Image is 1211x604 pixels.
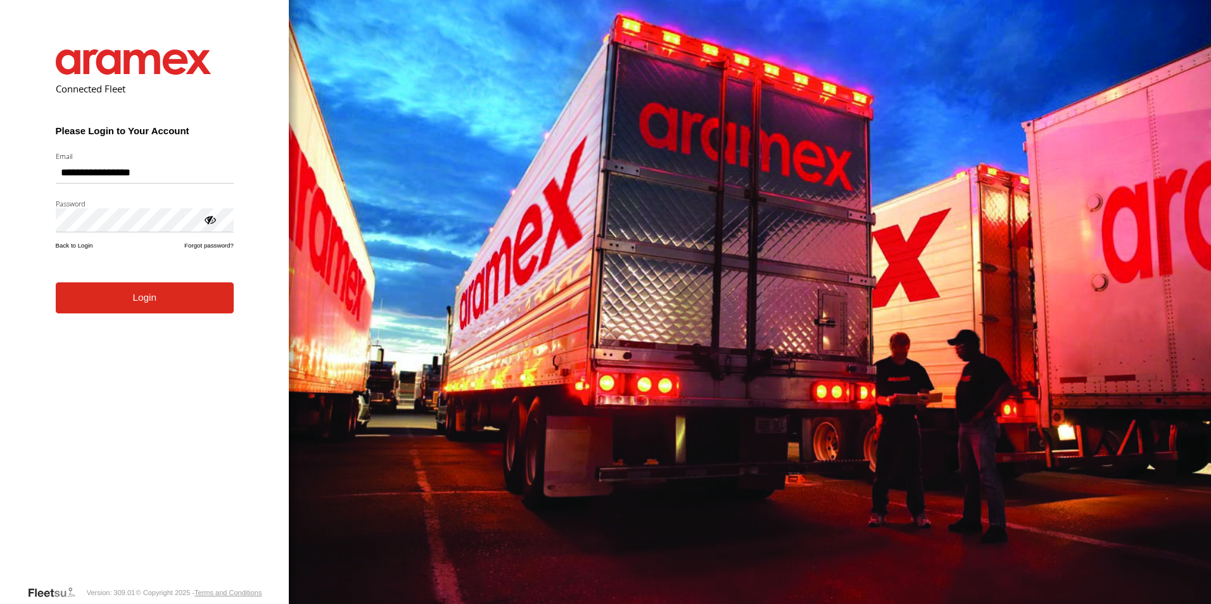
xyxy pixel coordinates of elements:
[194,589,262,596] a: Terms and Conditions
[56,49,212,75] img: Aramex
[27,586,86,599] a: Visit our Website
[56,199,234,208] label: Password
[56,82,234,95] h2: Connected Fleet
[56,242,93,249] a: Back to Login
[56,282,234,313] button: Login
[56,151,234,161] label: Email
[56,125,234,136] h3: Please Login to Your Account
[136,589,262,596] div: © Copyright 2025 -
[184,242,234,249] a: Forgot password?
[87,589,135,596] div: Version: 309.01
